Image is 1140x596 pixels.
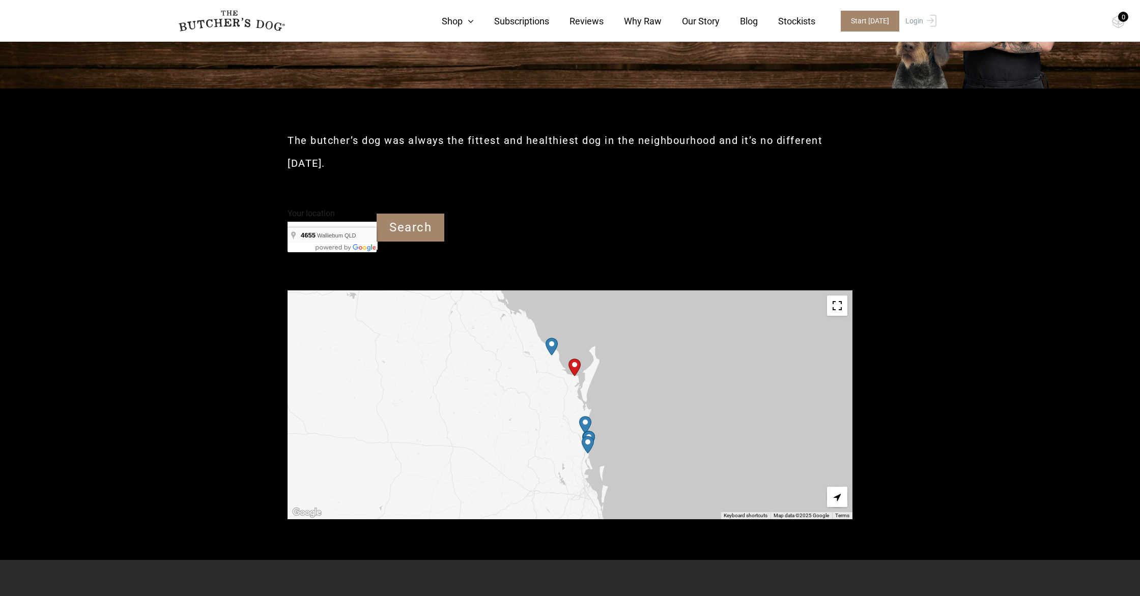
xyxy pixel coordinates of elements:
a: Open this area in Google Maps (opens a new window) [290,506,324,519]
img: TBD_Cart-Empty.png [1112,15,1125,28]
a: Blog [720,14,758,28]
span: Walliebum QLD [317,232,356,239]
a: Reviews [549,14,604,28]
div: Petbarn – Kawana Waters [583,431,595,449]
img: Google [290,506,324,519]
a: Shop [421,14,474,28]
a: Subscriptions [474,14,549,28]
a: Our Story [662,14,720,28]
a: Start [DATE] [831,11,903,32]
div: Petbarn – Noosa [579,416,591,434]
span: 4655 [301,231,316,239]
a: Why Raw [604,14,662,28]
input: Search [377,214,444,242]
button: Toggle fullscreen view [827,295,847,316]
div: Start location [568,359,581,376]
a: Login [903,11,936,32]
div: Petbarn – Caloundra [582,436,594,454]
span:  [834,493,841,502]
a: Stockists [758,14,815,28]
div: 0 [1118,12,1128,22]
div: Petbarn – Bundaberg [546,338,558,355]
h2: The butcher’s dog was always the fittest and healthiest dog in the neighbourhood and it’s no diff... [288,129,852,175]
div: Stylish Canine [582,431,594,449]
span: Map data ©2025 Google [774,513,829,518]
a: Terms [835,513,849,518]
span: Start [DATE] [841,11,899,32]
button: Keyboard shortcuts [724,512,767,519]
